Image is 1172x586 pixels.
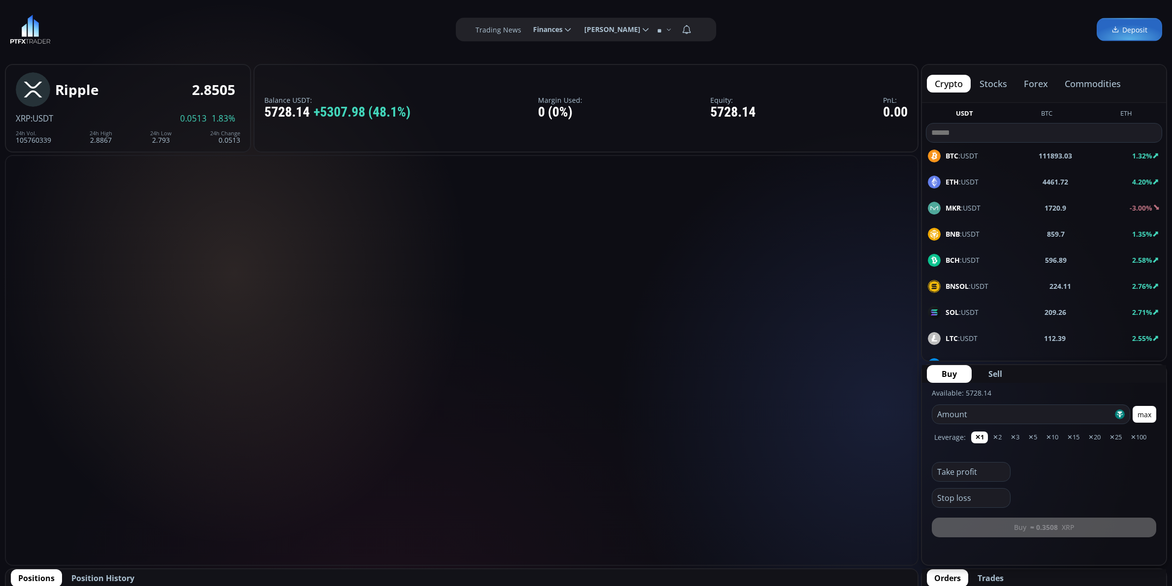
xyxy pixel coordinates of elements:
[55,82,99,97] div: Ripple
[946,203,981,213] span: :USDT
[946,281,969,291] b: BNSOL
[180,114,207,123] span: 0.0513
[526,20,563,39] span: Finances
[1116,109,1136,121] button: ETH
[934,572,961,584] span: Orders
[710,105,756,120] div: 5728.14
[946,151,978,161] span: :USDT
[264,105,411,120] div: 5728.14
[1132,229,1152,239] b: 1.35%
[1042,432,1062,443] button: ✕10
[946,307,979,317] span: :USDT
[927,75,971,93] button: crypto
[538,96,582,104] label: Margin Used:
[1132,334,1152,343] b: 2.55%
[538,105,582,120] div: 0 (0%)
[946,177,979,187] span: :USDT
[212,114,235,123] span: 1.83%
[946,229,960,239] b: BNB
[946,333,978,343] span: :USDT
[90,130,112,136] div: 24h High
[1016,75,1056,93] button: forex
[974,365,1017,383] button: Sell
[946,151,958,160] b: BTC
[1132,308,1152,317] b: 2.71%
[90,130,112,144] div: 2.8867
[946,203,961,213] b: MKR
[1044,333,1066,343] b: 112.39
[210,130,240,144] div: 0.0513
[1024,432,1041,443] button: ✕5
[932,388,991,398] label: Available: 5728.14
[314,105,411,120] span: +5307.98 (48.1%)
[1045,203,1066,213] b: 1720.9
[1063,432,1083,443] button: ✕15
[192,82,235,97] div: 2.8505
[1045,255,1067,265] b: 596.89
[150,130,172,136] div: 24h Low
[971,432,988,443] button: ✕1
[10,15,51,44] img: LOGO
[1045,307,1066,317] b: 209.26
[16,130,51,144] div: 105760339
[942,368,957,380] span: Buy
[1132,177,1152,186] b: 4.20%
[18,572,55,584] span: Positions
[946,255,960,265] b: BCH
[16,130,51,136] div: 24h Vol.
[1111,25,1147,35] span: Deposit
[16,113,31,124] span: XRP
[1049,359,1067,370] b: 23.95
[946,360,965,369] b: DASH
[946,334,958,343] b: LTC
[1049,281,1071,291] b: 224.11
[1037,109,1056,121] button: BTC
[946,359,984,370] span: :USDT
[883,105,908,120] div: 0.00
[1007,432,1023,443] button: ✕3
[934,432,966,442] label: Leverage:
[946,255,980,265] span: :USDT
[1132,255,1152,265] b: 2.58%
[883,96,908,104] label: PnL:
[1127,432,1150,443] button: ✕100
[946,281,988,291] span: :USDT
[1097,18,1162,41] a: Deposit
[577,20,640,39] span: [PERSON_NAME]
[1057,75,1129,93] button: commodities
[946,229,980,239] span: :USDT
[210,130,240,136] div: 24h Change
[927,365,972,383] button: Buy
[978,572,1004,584] span: Trades
[1039,151,1072,161] b: 111893.03
[1132,151,1152,160] b: 1.32%
[1133,406,1156,423] button: max
[952,109,977,121] button: USDT
[946,308,959,317] b: SOL
[1132,281,1152,291] b: 2.76%
[1043,177,1068,187] b: 4461.72
[972,75,1015,93] button: stocks
[264,96,411,104] label: Balance USDT:
[475,25,521,35] label: Trading News
[150,130,172,144] div: 2.793
[1106,432,1126,443] button: ✕25
[1130,203,1152,213] b: -3.00%
[988,368,1002,380] span: Sell
[1047,229,1065,239] b: 859.7
[1132,360,1152,369] b: 4.27%
[989,432,1006,443] button: ✕2
[1084,432,1105,443] button: ✕20
[71,572,134,584] span: Position History
[710,96,756,104] label: Equity:
[946,177,959,186] b: ETH
[31,113,53,124] span: :USDT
